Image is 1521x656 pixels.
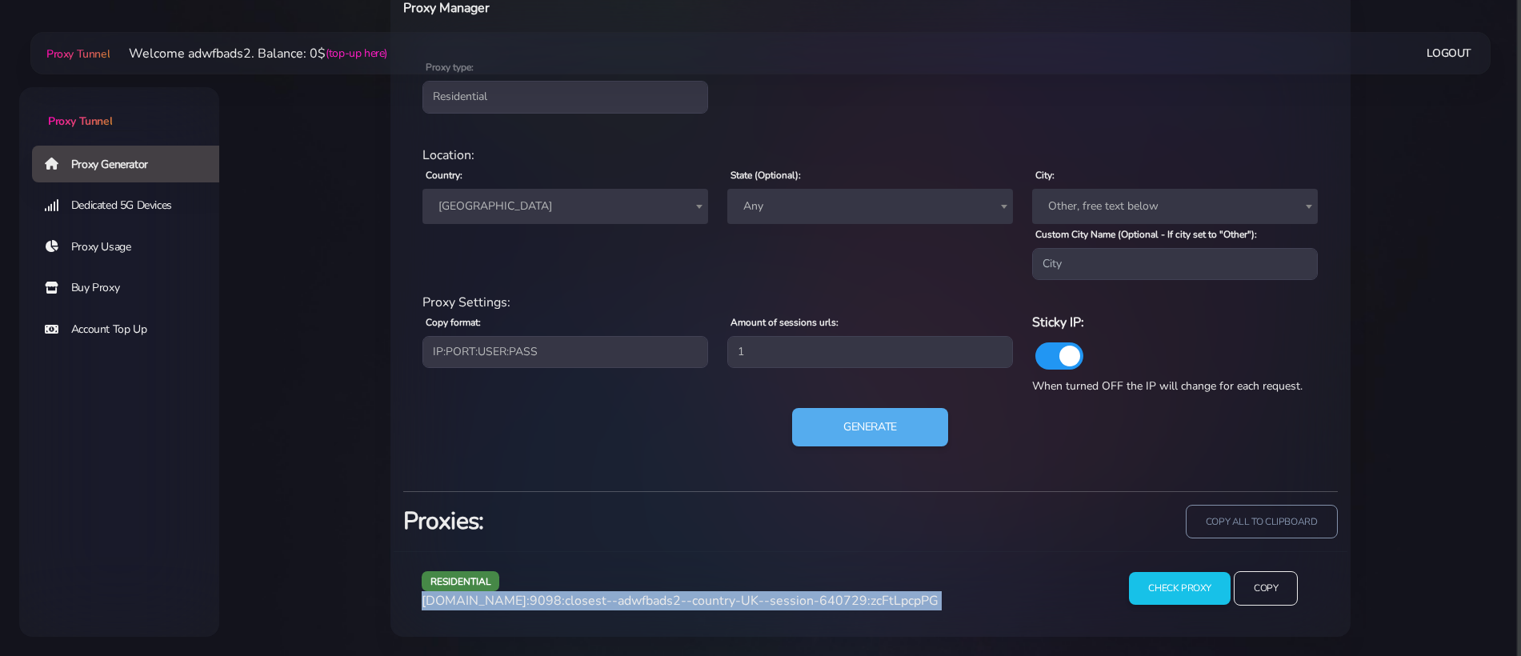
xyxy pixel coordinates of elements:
[432,195,698,218] span: United Kingdom
[1032,312,1318,333] h6: Sticky IP:
[48,114,112,129] span: Proxy Tunnel
[730,315,839,330] label: Amount of sessions urls:
[32,146,232,182] a: Proxy Generator
[43,41,110,66] a: Proxy Tunnel
[32,229,232,266] a: Proxy Usage
[422,592,939,610] span: [DOMAIN_NAME]:9098:closest--adwfbads2--country-UK--session-640729:zcFtLpcpPG
[422,189,708,224] span: United Kingdom
[1427,38,1471,68] a: Logout
[1443,578,1501,636] iframe: Webchat Widget
[727,189,1013,224] span: Any
[422,571,500,591] span: residential
[1186,505,1338,539] input: copy all to clipboard
[426,315,481,330] label: Copy format:
[1035,168,1055,182] label: City:
[403,505,861,538] h3: Proxies:
[1129,572,1231,605] input: Check Proxy
[426,168,462,182] label: Country:
[1035,227,1257,242] label: Custom City Name (Optional - If city set to "Other"):
[792,408,948,446] button: Generate
[110,44,387,63] li: Welcome adwfbads2. Balance: 0$
[32,187,232,224] a: Dedicated 5G Devices
[737,195,1003,218] span: Any
[32,270,232,306] a: Buy Proxy
[413,146,1328,165] div: Location:
[1032,248,1318,280] input: City
[413,293,1328,312] div: Proxy Settings:
[1032,378,1303,394] span: When turned OFF the IP will change for each request.
[1032,189,1318,224] span: Other, free text below
[326,45,387,62] a: (top-up here)
[1042,195,1308,218] span: Other, free text below
[46,46,110,62] span: Proxy Tunnel
[32,311,232,348] a: Account Top Up
[1234,571,1298,606] input: Copy
[730,168,801,182] label: State (Optional):
[19,87,219,130] a: Proxy Tunnel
